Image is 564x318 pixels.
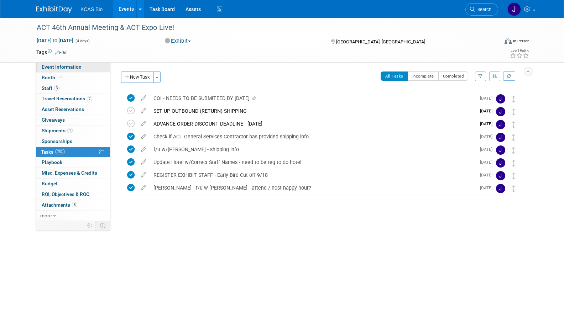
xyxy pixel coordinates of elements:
[36,126,110,136] a: Shipments1
[34,21,487,34] div: ACT 46th Annual Meeting & ACT Expo Live!
[505,38,512,44] img: Format-Inperson.png
[42,85,59,91] span: Staff
[42,128,73,133] span: Shipments
[150,143,476,155] div: f/u w/[PERSON_NAME] - shipping info
[137,121,150,127] a: edit
[42,138,72,144] span: Sponsorships
[96,221,110,230] td: Toggle Event Tabs
[456,37,529,48] div: Event Format
[150,182,476,194] div: [PERSON_NAME] - f/u w [PERSON_NAME] - attend / host happy hour?
[42,202,77,208] span: Attachments
[36,200,110,210] a: Attachments8
[42,64,82,70] span: Event Information
[480,173,496,177] span: [DATE]
[36,37,74,44] span: [DATE] [DATE]
[150,169,476,181] div: REGISTER EXHIBIT STAFF - Early Bird Cut off 9/18
[42,75,63,80] span: Booth
[512,173,516,179] i: Move task
[55,149,65,154] span: 75%
[137,133,150,140] a: edit
[496,133,505,142] img: Jocelyn King
[480,134,496,139] span: [DATE]
[36,136,110,147] a: Sponsorships
[36,168,110,178] a: Misc. Expenses & Credits
[438,71,469,81] button: Completed
[55,50,67,55] a: Edit
[52,38,58,43] span: to
[36,189,110,200] a: ROI, Objectives & ROO
[42,159,62,165] span: Playbook
[36,62,110,72] a: Event Information
[36,147,110,157] a: Tasks75%
[42,181,58,186] span: Budget
[465,3,498,16] a: Search
[512,96,516,102] i: Move task
[40,213,52,218] span: more
[512,134,516,141] i: Move task
[480,121,496,126] span: [DATE]
[408,71,439,81] button: Incomplete
[75,39,90,43] span: (4 days)
[381,71,408,81] button: All Tasks
[36,115,110,125] a: Giveaways
[512,160,516,166] i: Move task
[496,94,505,104] img: Jocelyn King
[150,92,476,104] div: COI - NEEDS TO BE SUBMITEED BY [DATE]
[503,71,515,81] a: Refresh
[58,75,62,79] i: Booth reservation complete
[54,85,59,91] span: 3
[480,185,496,190] span: [DATE]
[36,83,110,94] a: Staff3
[496,120,505,129] img: Jocelyn King
[512,108,516,115] i: Move task
[41,149,65,155] span: Tasks
[121,71,154,83] button: New Task
[150,131,476,143] div: Check if ACT General Services Contractor has provided shipping info.
[137,95,150,101] a: edit
[36,49,67,56] td: Tags
[496,145,505,155] img: Jocelyn King
[496,184,505,193] img: Jocelyn King
[36,211,110,221] a: more
[42,191,89,197] span: ROI, Objectives & ROO
[150,156,476,168] div: Update Hotel w/Correct Staff Names - need to be reg to do hotel
[137,172,150,178] a: edit
[137,185,150,191] a: edit
[512,185,516,192] i: Move task
[510,49,529,52] div: Event Rating
[480,160,496,165] span: [DATE]
[87,96,92,101] span: 2
[36,6,72,13] img: ExhibitDay
[83,221,96,230] td: Personalize Event Tab Strip
[512,147,516,154] i: Move task
[150,105,476,117] div: SET UP OUTBOUND (RETURN) SHIPPING
[507,2,521,16] img: Jocelyn King
[137,146,150,153] a: edit
[36,94,110,104] a: Travel Reservations2
[80,6,103,12] span: KCAS Bio
[72,202,77,207] span: 8
[36,73,110,83] a: Booth
[36,104,110,115] a: Asset Reservations
[480,96,496,101] span: [DATE]
[512,121,516,128] i: Move task
[42,117,65,123] span: Giveaways
[513,38,529,44] div: In-Person
[42,106,84,112] span: Asset Reservations
[36,157,110,168] a: Playbook
[480,147,496,152] span: [DATE]
[496,158,505,168] img: Jocelyn King
[42,96,92,101] span: Travel Reservations
[496,171,505,180] img: Jocelyn King
[42,170,97,176] span: Misc. Expenses & Credits
[336,39,425,44] span: [GEOGRAPHIC_DATA], [GEOGRAPHIC_DATA]
[150,118,476,130] div: ADVANCE ORDER DISCOUNT DEADLINE - [DATE]
[480,108,496,113] span: [DATE]
[137,108,150,114] a: edit
[475,7,491,12] span: Search
[162,37,194,45] button: Exhibit
[496,107,505,116] img: Jocelyn King
[137,159,150,165] a: edit
[36,179,110,189] a: Budget
[67,128,73,133] span: 1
